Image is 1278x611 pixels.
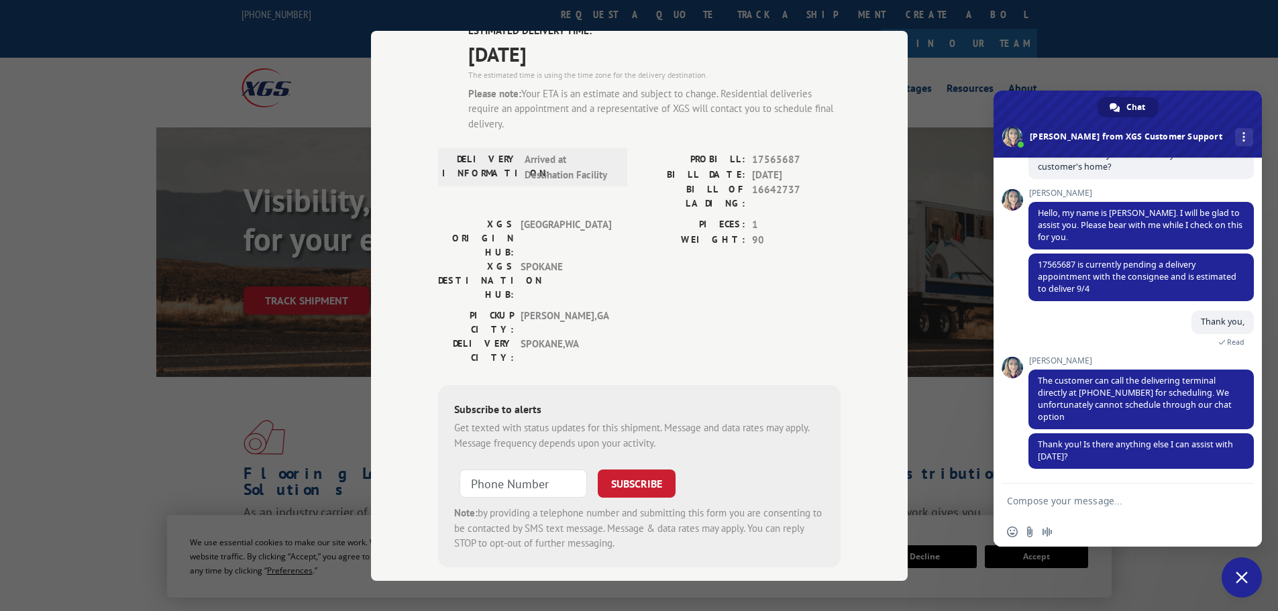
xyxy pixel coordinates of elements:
[442,152,518,182] label: DELIVERY INFORMATION:
[438,309,514,337] label: PICKUP CITY:
[454,421,824,451] div: Get texted with status updates for this shipment. Message and data rates may apply. Message frequ...
[639,232,745,247] label: WEIGHT:
[752,232,841,247] span: 90
[752,217,841,233] span: 1
[1038,375,1232,423] span: The customer can call the delivering terminal directly at [PHONE_NUMBER] for scheduling. We unfor...
[752,167,841,182] span: [DATE]
[639,182,745,211] label: BILL OF LADING:
[1028,188,1254,198] span: [PERSON_NAME]
[454,506,824,551] div: by providing a telephone number and submitting this form you are consenting to be contacted by SM...
[1007,526,1018,537] span: Insert an emoji
[752,182,841,211] span: 16642737
[1042,526,1053,537] span: Audio message
[460,469,587,498] input: Phone Number
[1098,97,1159,117] a: Chat
[1038,439,1233,462] span: Thank you! Is there anything else I can assist with [DATE]?
[468,87,521,99] strong: Please note:
[521,337,611,365] span: SPOKANE , WA
[468,86,841,131] div: Your ETA is an estimate and subject to change. Residential deliveries require an appointment and ...
[468,23,841,39] label: ESTIMATED DELIVERY TIME:
[1007,484,1222,517] textarea: Compose your message...
[1038,259,1236,294] span: 17565687 is currently pending a delivery appointment with the consignee and is estimated to deliv...
[1038,207,1242,243] span: Hello, my name is [PERSON_NAME]. I will be glad to assist you. Please bear with me while I check ...
[468,68,841,80] div: The estimated time is using the time zone for the delivery destination.
[438,217,514,260] label: XGS ORIGIN HUB:
[521,309,611,337] span: [PERSON_NAME] , GA
[752,152,841,168] span: 17565687
[598,469,676,498] button: SUBSCRIBE
[639,217,745,233] label: PIECES:
[1028,356,1254,366] span: [PERSON_NAME]
[1126,97,1145,117] span: Chat
[438,337,514,365] label: DELIVERY CITY:
[639,167,745,182] label: BILL DATE:
[525,152,615,182] span: Arrived at Destination Facility
[1201,316,1244,327] span: Thank you,
[1222,557,1262,598] a: Close chat
[521,217,611,260] span: [GEOGRAPHIC_DATA]
[521,260,611,302] span: SPOKANE
[468,38,841,68] span: [DATE]
[1024,526,1035,537] span: Send a file
[1227,337,1244,347] span: Read
[454,506,478,519] strong: Note:
[454,401,824,421] div: Subscribe to alerts
[639,152,745,168] label: PROBILL:
[438,260,514,302] label: XGS DESTINATION HUB:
